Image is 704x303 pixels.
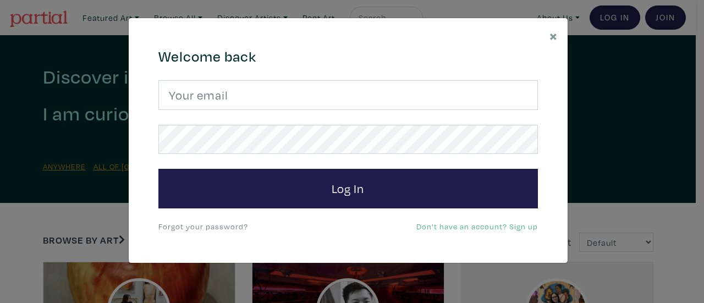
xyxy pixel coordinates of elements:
button: Close [540,18,568,53]
span: × [549,26,558,45]
input: Your email [158,80,538,110]
button: Log In [158,169,538,208]
h4: Welcome back [158,48,538,65]
a: Forgot your password? [158,221,248,232]
a: Don't have an account? Sign up [416,221,538,232]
